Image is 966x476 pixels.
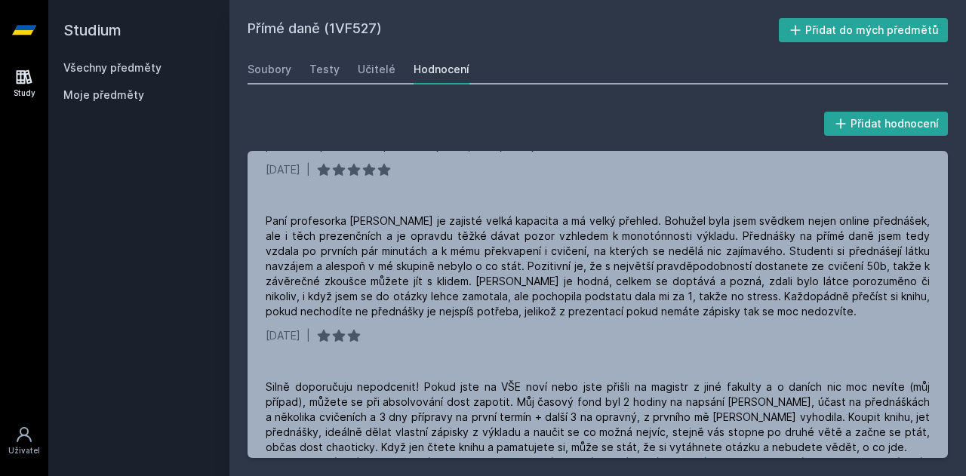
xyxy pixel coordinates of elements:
[306,328,310,343] div: |
[248,54,291,84] a: Soubory
[3,418,45,464] a: Uživatel
[248,62,291,77] div: Soubory
[824,112,949,136] button: Přidat hodnocení
[414,54,469,84] a: Hodnocení
[306,162,310,177] div: |
[358,54,395,84] a: Učitelé
[309,54,340,84] a: Testy
[266,162,300,177] div: [DATE]
[414,62,469,77] div: Hodnocení
[14,88,35,99] div: Study
[3,60,45,106] a: Study
[779,18,949,42] button: Přidat do mých předmětů
[266,328,300,343] div: [DATE]
[309,62,340,77] div: Testy
[358,62,395,77] div: Učitelé
[63,88,144,103] span: Moje předměty
[8,445,40,456] div: Uživatel
[63,61,162,74] a: Všechny předměty
[248,18,779,42] h2: Přímé daně (1VF527)
[266,213,930,319] div: Paní profesorka [PERSON_NAME] je zajisté velká kapacita a má velký přehled. Bohužel byla jsem svě...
